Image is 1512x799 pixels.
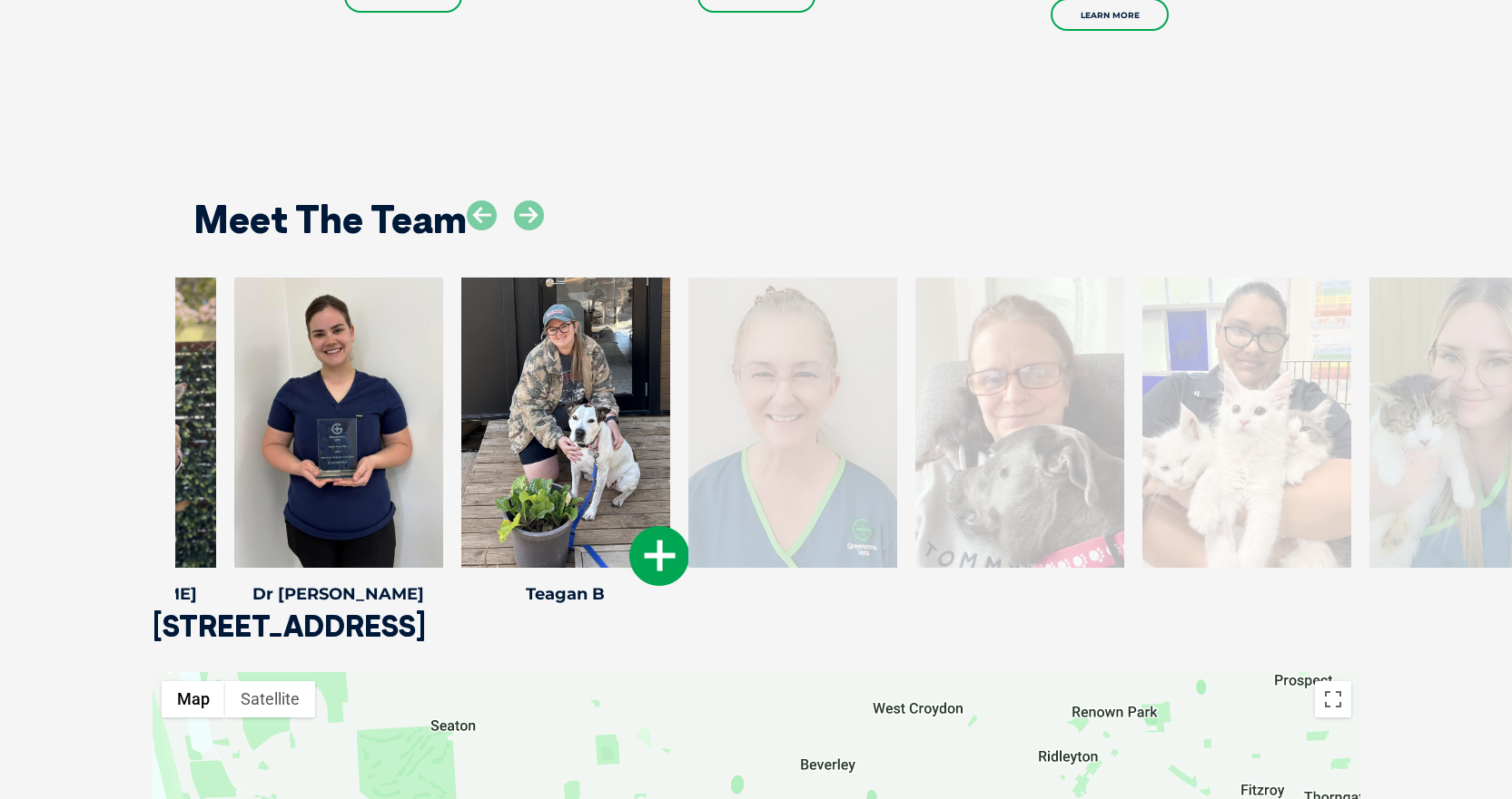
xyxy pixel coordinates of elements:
button: Show street map [162,681,225,717]
h2: Meet The Team [193,200,467,239]
h4: Teagan B [461,586,670,602]
h4: Dr [PERSON_NAME] [234,586,443,602]
button: Show satellite imagery [225,681,315,717]
button: Toggle fullscreen view [1315,681,1351,717]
